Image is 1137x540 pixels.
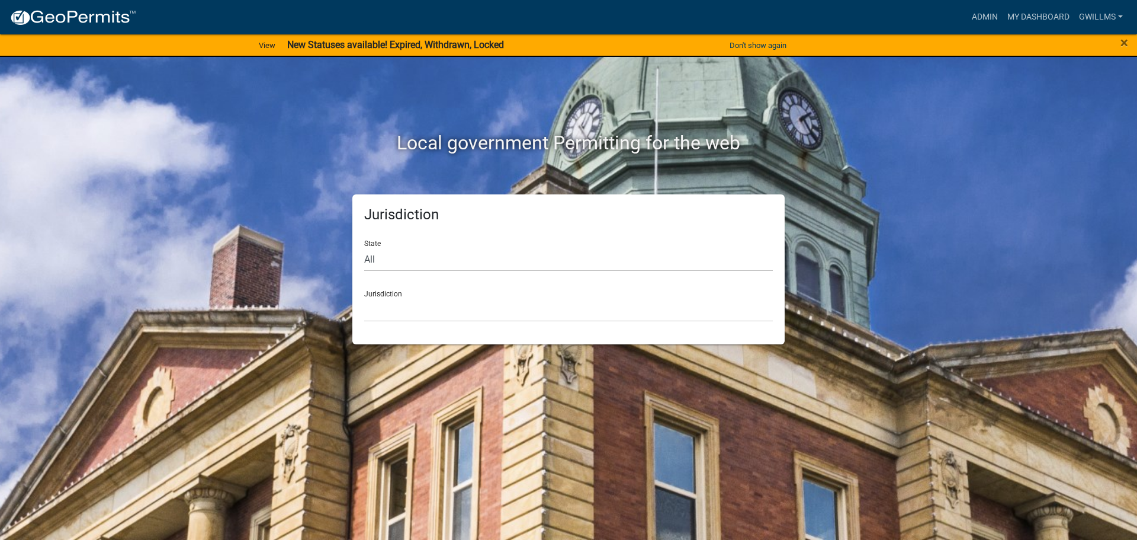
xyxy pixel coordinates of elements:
strong: New Statuses available! Expired, Withdrawn, Locked [287,39,504,50]
a: My Dashboard [1003,6,1074,28]
a: View [254,36,280,55]
h5: Jurisdiction [364,206,773,223]
h2: Local government Permitting for the web [240,132,897,154]
button: Close [1120,36,1128,50]
span: × [1120,34,1128,51]
button: Don't show again [725,36,791,55]
a: Admin [967,6,1003,28]
a: gwillms [1074,6,1128,28]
